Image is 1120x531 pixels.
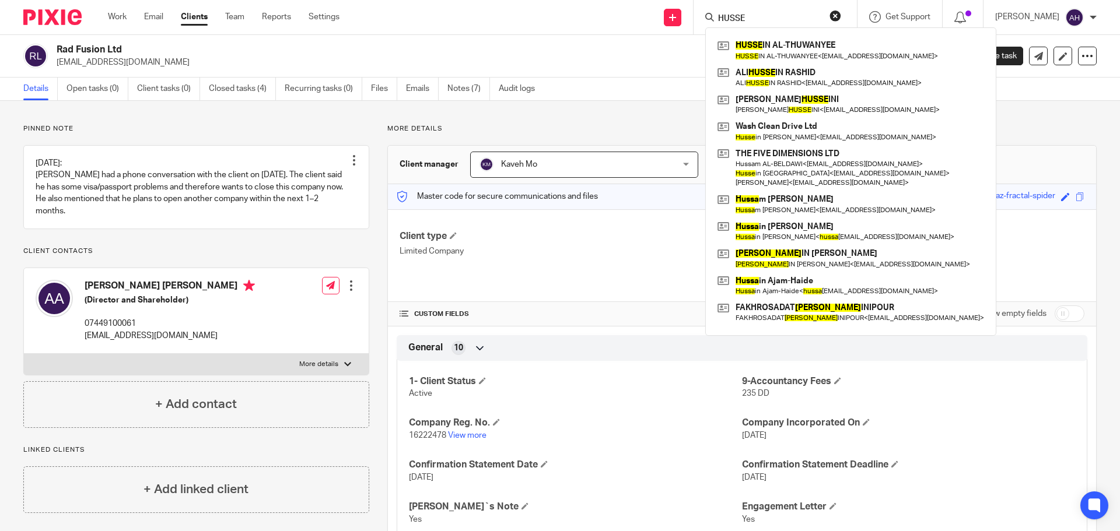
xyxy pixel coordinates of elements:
[499,78,544,100] a: Audit logs
[225,11,244,23] a: Team
[85,318,255,329] p: 07449100061
[409,501,742,513] h4: [PERSON_NAME]`s Note
[23,247,369,256] p: Client contacts
[742,417,1075,429] h4: Company Incorporated On
[742,501,1075,513] h4: Engagement Letter
[717,14,822,24] input: Search
[742,515,755,523] span: Yes
[400,245,742,257] p: Limited Company
[885,13,930,21] span: Get Support
[400,159,459,170] h3: Client manager
[209,78,276,100] a: Closed tasks (4)
[397,191,598,202] p: Master code for secure communications and files
[448,431,487,439] a: View more
[299,360,338,369] p: More details
[262,11,291,23] a: Reports
[108,11,127,23] a: Work
[143,480,249,498] h4: + Add linked client
[144,11,163,23] a: Email
[57,57,938,68] p: [EMAIL_ADDRESS][DOMAIN_NAME]
[371,78,397,100] a: Files
[447,78,490,100] a: Notes (7)
[85,330,255,342] p: [EMAIL_ADDRESS][DOMAIN_NAME]
[57,44,762,56] h2: Rad Fusion Ltd
[85,294,255,306] h5: (Director and Shareholder)
[408,342,443,354] span: General
[742,375,1075,388] h4: 9-Accountancy Fees
[409,431,446,439] span: 16222478
[742,459,1075,471] h4: Confirmation Statement Deadline
[409,417,742,429] h4: Company Reg. No.
[400,230,742,242] h4: Client type
[995,11,1059,23] p: [PERSON_NAME]
[23,445,369,455] p: Linked clients
[742,389,769,398] span: 235 DD
[1065,8,1084,27] img: svg%3E
[181,11,208,23] a: Clients
[829,10,841,22] button: Clear
[137,78,200,100] a: Client tasks (0)
[23,78,58,100] a: Details
[454,342,463,354] span: 10
[85,280,255,294] h4: [PERSON_NAME] [PERSON_NAME]
[23,9,82,25] img: Pixie
[742,431,766,439] span: [DATE]
[944,190,1055,203] div: incredible-topaz-fractal-spider
[979,308,1046,319] label: Show empty fields
[409,375,742,388] h4: 1- Client Status
[309,11,339,23] a: Settings
[742,473,766,481] span: [DATE]
[480,157,494,171] img: svg%3E
[36,280,73,317] img: svg%3E
[23,44,48,68] img: svg%3E
[400,310,742,319] h4: CUSTOM FIELDS
[501,160,537,168] span: Kaveh Mo
[409,459,742,471] h4: Confirmation Statement Date
[406,78,439,100] a: Emails
[23,124,369,133] p: Pinned note
[409,389,432,398] span: Active
[66,78,128,100] a: Open tasks (0)
[243,280,255,291] i: Primary
[285,78,362,100] a: Recurring tasks (0)
[155,395,237,413] h4: + Add contact
[409,473,433,481] span: [DATE]
[387,124,1097,133] p: More details
[409,515,422,523] span: Yes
